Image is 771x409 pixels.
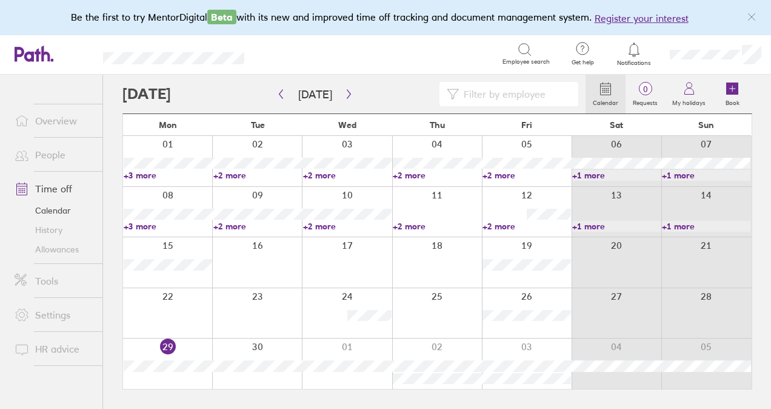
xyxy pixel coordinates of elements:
[615,41,654,67] a: Notifications
[213,170,302,181] a: +2 more
[5,240,102,259] a: Allowances
[303,170,392,181] a: +2 more
[586,96,626,107] label: Calendar
[124,170,212,181] a: +3 more
[393,221,481,232] a: +2 more
[718,96,747,107] label: Book
[159,120,177,130] span: Mon
[338,120,356,130] span: Wed
[662,221,750,232] a: +1 more
[289,84,342,104] button: [DATE]
[563,59,602,66] span: Get help
[626,96,665,107] label: Requests
[277,48,308,59] div: Search
[251,120,265,130] span: Tue
[5,143,102,167] a: People
[393,170,481,181] a: +2 more
[572,170,661,181] a: +1 more
[5,109,102,133] a: Overview
[482,221,571,232] a: +2 more
[213,221,302,232] a: +2 more
[5,177,102,201] a: Time off
[71,10,701,25] div: Be the first to try MentorDigital with its new and improved time off tracking and document manage...
[626,75,665,113] a: 0Requests
[5,220,102,240] a: History
[124,221,212,232] a: +3 more
[713,75,752,113] a: Book
[521,120,532,130] span: Fri
[5,303,102,327] a: Settings
[626,84,665,94] span: 0
[303,221,392,232] a: +2 more
[698,120,714,130] span: Sun
[586,75,626,113] a: Calendar
[207,10,236,24] span: Beta
[662,170,750,181] a: +1 more
[665,96,713,107] label: My holidays
[5,337,102,361] a: HR advice
[5,269,102,293] a: Tools
[572,221,661,232] a: +1 more
[482,170,571,181] a: +2 more
[615,59,654,67] span: Notifications
[459,83,571,106] input: Filter by employee
[610,120,623,130] span: Sat
[5,201,102,220] a: Calendar
[430,120,445,130] span: Thu
[595,11,689,25] button: Register your interest
[502,58,550,66] span: Employee search
[665,75,713,113] a: My holidays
